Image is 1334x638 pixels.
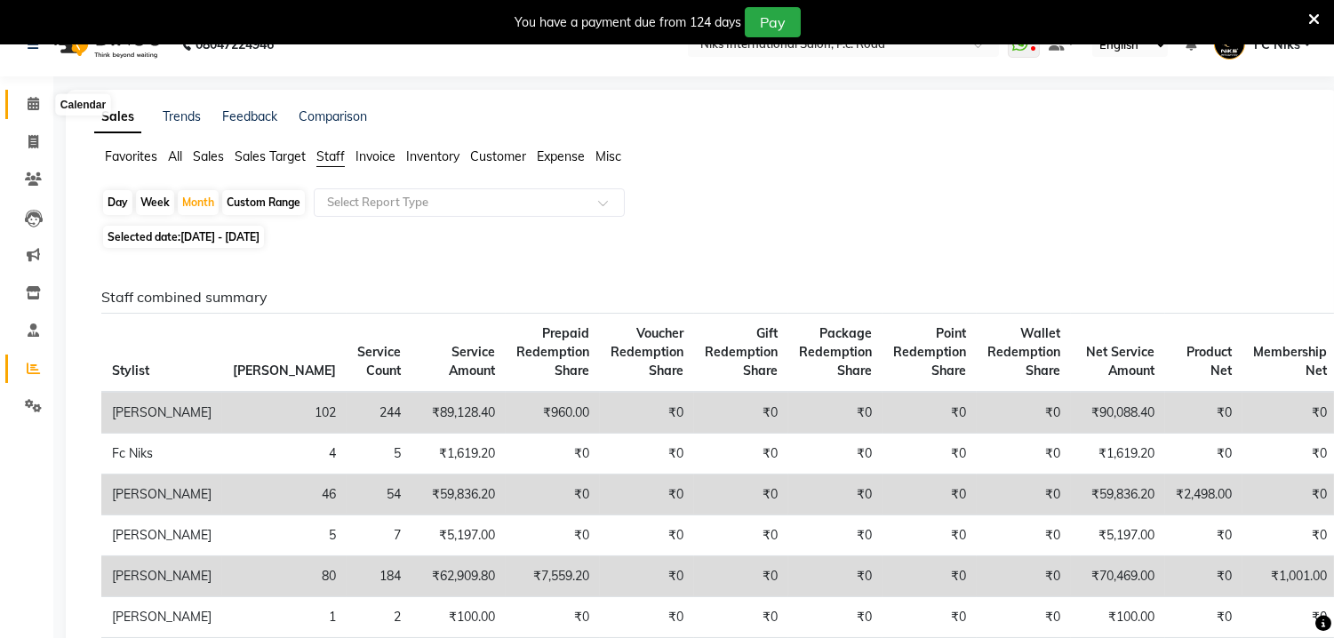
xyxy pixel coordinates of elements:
[103,190,132,215] div: Day
[600,392,694,434] td: ₹0
[136,190,174,215] div: Week
[883,515,977,556] td: ₹0
[355,148,395,164] span: Invoice
[893,325,966,379] span: Point Redemption Share
[347,515,411,556] td: 7
[347,556,411,597] td: 184
[1071,434,1165,475] td: ₹1,619.20
[406,148,459,164] span: Inventory
[600,475,694,515] td: ₹0
[222,392,347,434] td: 102
[600,597,694,638] td: ₹0
[233,363,336,379] span: [PERSON_NAME]
[101,556,222,597] td: [PERSON_NAME]
[222,556,347,597] td: 80
[788,392,883,434] td: ₹0
[45,20,167,69] img: logo
[506,556,600,597] td: ₹7,559.20
[411,515,506,556] td: ₹5,197.00
[694,392,788,434] td: ₹0
[977,434,1071,475] td: ₹0
[611,325,683,379] span: Voucher Redemption Share
[1071,597,1165,638] td: ₹100.00
[506,392,600,434] td: ₹960.00
[977,392,1071,434] td: ₹0
[222,108,277,124] a: Feedback
[470,148,526,164] span: Customer
[347,392,411,434] td: 244
[1165,475,1242,515] td: ₹2,498.00
[745,7,801,37] button: Pay
[411,556,506,597] td: ₹62,909.80
[235,148,306,164] span: Sales Target
[977,475,1071,515] td: ₹0
[977,515,1071,556] td: ₹0
[411,392,506,434] td: ₹89,128.40
[101,597,222,638] td: [PERSON_NAME]
[180,230,260,243] span: [DATE] - [DATE]
[788,434,883,475] td: ₹0
[299,108,367,124] a: Comparison
[101,475,222,515] td: [PERSON_NAME]
[987,325,1060,379] span: Wallet Redemption Share
[1086,344,1154,379] span: Net Service Amount
[600,556,694,597] td: ₹0
[1253,344,1327,379] span: Membership Net
[168,148,182,164] span: All
[411,597,506,638] td: ₹100.00
[103,226,264,248] span: Selected date:
[222,597,347,638] td: 1
[694,515,788,556] td: ₹0
[1071,475,1165,515] td: ₹59,836.20
[595,148,621,164] span: Misc
[516,325,589,379] span: Prepaid Redemption Share
[705,325,778,379] span: Gift Redemption Share
[1165,597,1242,638] td: ₹0
[883,556,977,597] td: ₹0
[883,597,977,638] td: ₹0
[101,392,222,434] td: [PERSON_NAME]
[799,325,872,379] span: Package Redemption Share
[977,597,1071,638] td: ₹0
[1071,556,1165,597] td: ₹70,469.00
[411,434,506,475] td: ₹1,619.20
[600,515,694,556] td: ₹0
[1071,392,1165,434] td: ₹90,088.40
[449,344,495,379] span: Service Amount
[1165,434,1242,475] td: ₹0
[105,148,157,164] span: Favorites
[600,434,694,475] td: ₹0
[316,148,345,164] span: Staff
[506,475,600,515] td: ₹0
[788,597,883,638] td: ₹0
[1165,392,1242,434] td: ₹0
[101,434,222,475] td: Fc Niks
[694,556,788,597] td: ₹0
[347,475,411,515] td: 54
[101,515,222,556] td: [PERSON_NAME]
[112,363,149,379] span: Stylist
[515,13,741,32] div: You have a payment due from 124 days
[883,434,977,475] td: ₹0
[694,597,788,638] td: ₹0
[788,515,883,556] td: ₹0
[56,94,110,116] div: Calendar
[193,148,224,164] span: Sales
[222,190,305,215] div: Custom Range
[788,475,883,515] td: ₹0
[1071,515,1165,556] td: ₹5,197.00
[883,475,977,515] td: ₹0
[347,597,411,638] td: 2
[537,148,585,164] span: Expense
[347,434,411,475] td: 5
[694,434,788,475] td: ₹0
[506,597,600,638] td: ₹0
[788,556,883,597] td: ₹0
[506,434,600,475] td: ₹0
[1165,515,1242,556] td: ₹0
[178,190,219,215] div: Month
[163,108,201,124] a: Trends
[357,344,401,379] span: Service Count
[222,515,347,556] td: 5
[222,475,347,515] td: 46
